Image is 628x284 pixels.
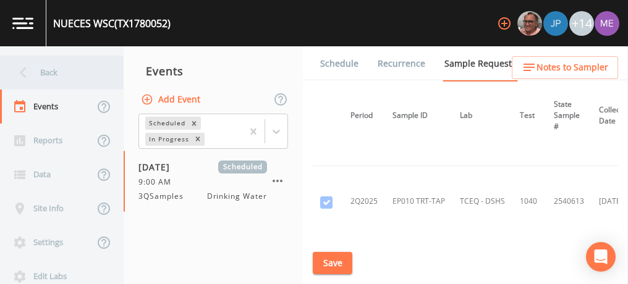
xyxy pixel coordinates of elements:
[138,177,179,188] span: 9:00 AM
[218,161,267,173] span: Scheduled
[517,11,543,36] div: Mike Franklin
[138,161,179,173] span: [DATE]
[138,191,191,202] span: 3QSamples
[512,166,546,237] td: 1040
[145,133,191,146] div: In Progress
[318,46,360,81] a: Schedule
[517,11,542,36] img: e2d790fa78825a4bb76dcb6ab311d44c
[191,133,205,146] div: Remove In Progress
[145,117,187,130] div: Scheduled
[543,11,568,36] img: 41241ef155101aa6d92a04480b0d0000
[343,91,385,140] th: Period
[443,46,518,81] a: Sample Requests
[343,166,385,237] td: 2Q2025
[385,91,452,140] th: Sample ID
[124,151,303,212] a: [DATE]Scheduled9:00 AM3QSamplesDrinking Water
[452,166,512,237] td: TCEQ - DSHS
[512,56,618,79] button: Notes to Sampler
[533,46,586,81] a: COC Details
[543,11,569,36] div: Joshua gere Paul
[187,117,201,130] div: Remove Scheduled
[313,252,352,275] button: Save
[452,91,512,140] th: Lab
[385,166,452,237] td: EP010 TRT-TAP
[595,11,619,36] img: d4d65db7c401dd99d63b7ad86343d265
[546,166,592,237] td: 2540613
[546,91,592,140] th: State Sample #
[207,191,267,202] span: Drinking Water
[537,60,608,75] span: Notes to Sampler
[53,16,171,31] div: NUECES WSC (TX1780052)
[12,17,33,29] img: logo
[318,81,347,115] a: Forms
[586,242,616,272] div: Open Intercom Messenger
[512,91,546,140] th: Test
[138,88,205,111] button: Add Event
[124,56,303,86] div: Events
[569,11,594,36] div: +14
[376,46,427,81] a: Recurrence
